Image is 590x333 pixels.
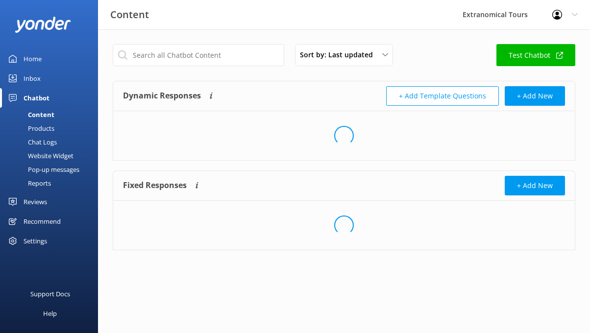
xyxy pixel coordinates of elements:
[24,88,49,108] div: Chatbot
[6,135,57,149] div: Chat Logs
[6,163,79,176] div: Pop-up messages
[123,86,201,106] h4: Dynamic Responses
[15,17,71,33] img: yonder-white-logo.png
[300,49,379,60] span: Sort by: Last updated
[43,304,57,323] div: Help
[24,192,47,212] div: Reviews
[6,163,98,176] a: Pop-up messages
[496,44,575,66] a: Test Chatbot
[6,176,98,190] a: Reports
[24,212,61,231] div: Recommend
[505,176,565,195] button: + Add New
[6,108,98,121] a: Content
[6,121,54,135] div: Products
[6,121,98,135] a: Products
[30,284,70,304] div: Support Docs
[24,69,41,88] div: Inbox
[386,86,499,106] button: + Add Template Questions
[6,176,51,190] div: Reports
[24,49,42,69] div: Home
[6,135,98,149] a: Chat Logs
[505,86,565,106] button: + Add New
[24,231,47,251] div: Settings
[6,108,54,121] div: Content
[113,44,284,66] input: Search all Chatbot Content
[110,7,149,23] h3: Content
[6,149,74,163] div: Website Widget
[123,176,187,195] h4: Fixed Responses
[6,149,98,163] a: Website Widget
